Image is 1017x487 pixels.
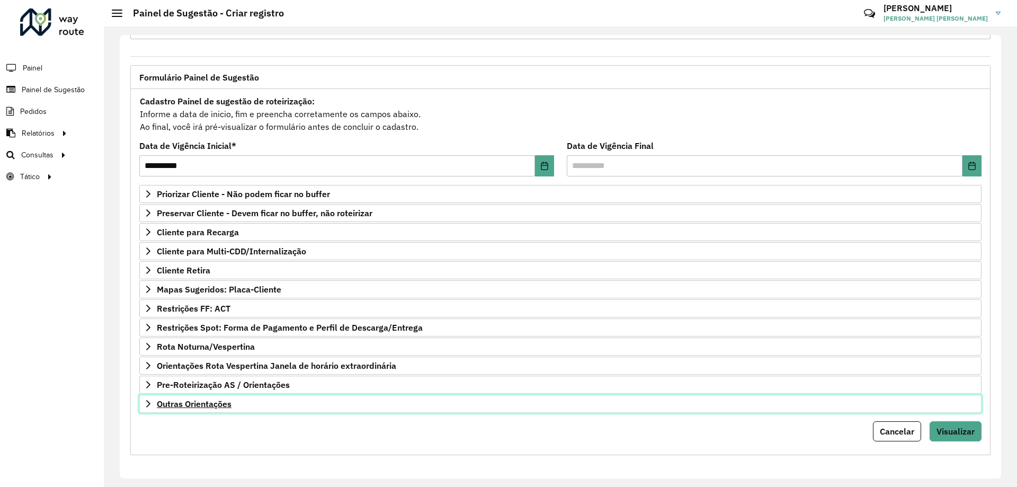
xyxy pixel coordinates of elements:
[21,149,53,161] span: Consultas
[139,242,982,260] a: Cliente para Multi-CDD/Internalização
[567,139,654,152] label: Data de Vigência Final
[535,155,554,176] button: Choose Date
[139,139,236,152] label: Data de Vigência Inicial
[139,318,982,337] a: Restrições Spot: Forma de Pagamento e Perfil de Descarga/Entrega
[139,395,982,413] a: Outras Orientações
[157,400,231,408] span: Outras Orientações
[139,376,982,394] a: Pre-Roteirização AS / Orientações
[139,357,982,375] a: Orientações Rota Vespertina Janela de horário extraordinária
[22,128,55,139] span: Relatórios
[930,421,982,441] button: Visualizar
[880,426,914,437] span: Cancelar
[873,421,921,441] button: Cancelar
[139,223,982,241] a: Cliente para Recarga
[139,299,982,317] a: Restrições FF: ACT
[139,280,982,298] a: Mapas Sugeridos: Placa-Cliente
[140,96,315,107] strong: Cadastro Painel de sugestão de roteirização:
[22,84,85,95] span: Painel de Sugestão
[157,228,239,236] span: Cliente para Recarga
[23,63,42,74] span: Painel
[157,209,372,217] span: Preservar Cliente - Devem ficar no buffer, não roteirizar
[157,342,255,351] span: Rota Noturna/Vespertina
[139,94,982,134] div: Informe a data de inicio, fim e preencha corretamente os campos abaixo. Ao final, você irá pré-vi...
[884,14,988,23] span: [PERSON_NAME] [PERSON_NAME]
[157,304,230,313] span: Restrições FF: ACT
[936,426,975,437] span: Visualizar
[157,361,396,370] span: Orientações Rota Vespertina Janela de horário extraordinária
[157,323,423,332] span: Restrições Spot: Forma de Pagamento e Perfil de Descarga/Entrega
[139,73,259,82] span: Formulário Painel de Sugestão
[858,2,881,25] a: Contato Rápido
[20,106,47,117] span: Pedidos
[157,247,306,255] span: Cliente para Multi-CDD/Internalização
[139,338,982,356] a: Rota Noturna/Vespertina
[139,185,982,203] a: Priorizar Cliente - Não podem ficar no buffer
[122,7,284,19] h2: Painel de Sugestão - Criar registro
[884,3,988,13] h3: [PERSON_NAME]
[20,171,40,182] span: Tático
[157,190,330,198] span: Priorizar Cliente - Não podem ficar no buffer
[962,155,982,176] button: Choose Date
[157,380,290,389] span: Pre-Roteirização AS / Orientações
[157,285,281,294] span: Mapas Sugeridos: Placa-Cliente
[139,204,982,222] a: Preservar Cliente - Devem ficar no buffer, não roteirizar
[157,266,210,275] span: Cliente Retira
[139,261,982,279] a: Cliente Retira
